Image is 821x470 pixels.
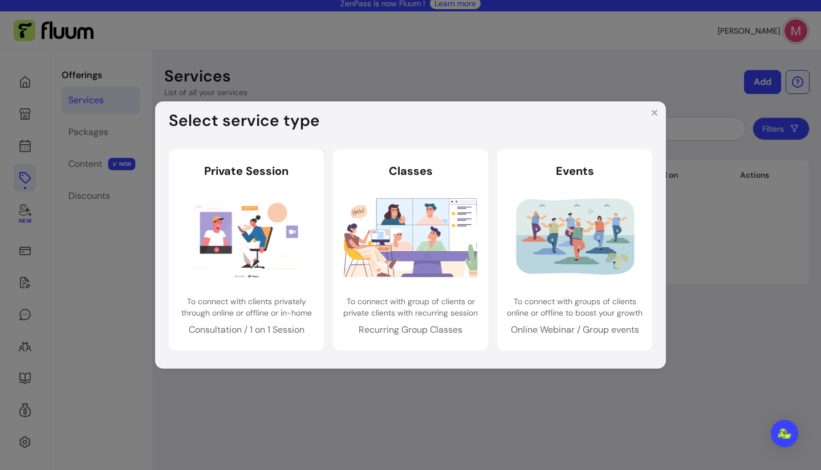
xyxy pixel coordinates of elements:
img: Private Session [180,193,314,281]
a: ClassesTo connect with group of clients or private clients with recurring sessionRecurring Group ... [333,149,488,350]
header: Private Session [178,163,315,179]
p: To connect with clients privately through online or offline or in-home [178,296,315,318]
header: Events [506,163,643,179]
p: Online Webinar / Group events [506,323,643,337]
a: Private SessionTo connect with clients privately through online or offline or in-homeConsultation... [169,149,324,350]
p: Consultation / 1 on 1 Session [178,323,315,337]
img: Classes [344,193,478,281]
p: Recurring Group Classes [342,323,479,337]
div: Open Intercom Messenger [771,420,798,447]
button: Close [645,104,664,122]
p: To connect with groups of clients online or offline to boost your growth [506,296,643,318]
header: Select service type [155,101,666,140]
header: Classes [342,163,479,179]
p: To connect with group of clients or private clients with recurring session [342,296,479,318]
img: Events [508,193,642,281]
a: EventsTo connect with groups of clients online or offline to boost your growthOnline Webinar / Gr... [497,149,652,350]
